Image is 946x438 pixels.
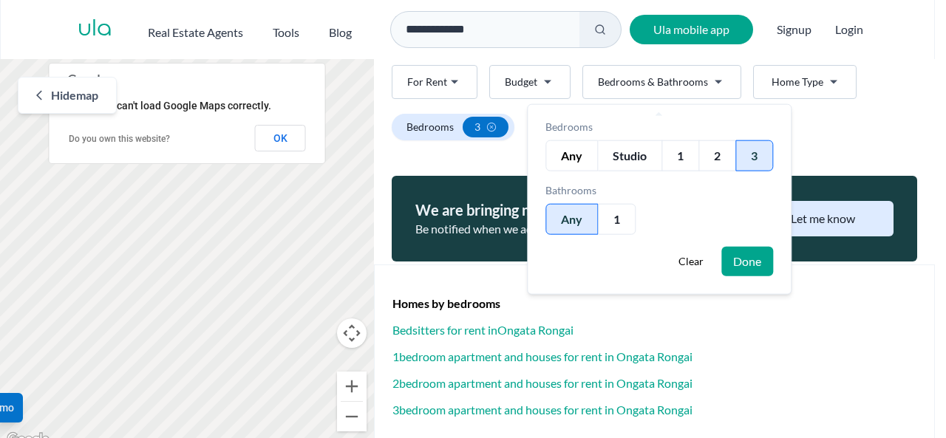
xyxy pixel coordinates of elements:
div: Any [545,140,598,171]
button: Done [721,247,773,276]
div: Bedrooms [545,120,773,134]
div: 1 [598,204,636,235]
div: 3 [735,140,773,171]
div: Bathrooms [545,183,773,198]
span: Clear [678,254,704,269]
div: 1 [661,140,698,171]
div: Studio [598,140,661,171]
div: Any [545,204,598,235]
div: 2 [698,140,735,171]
